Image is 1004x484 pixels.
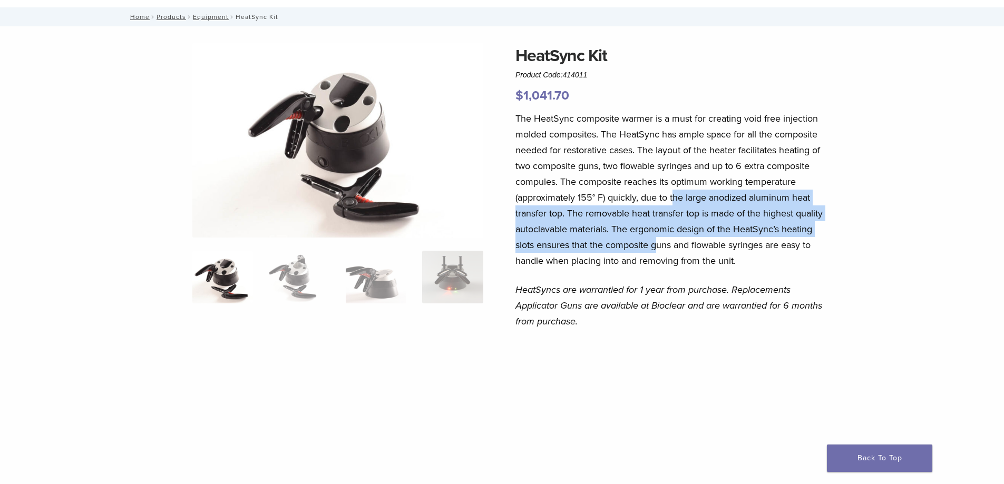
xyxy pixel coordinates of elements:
img: HeatSync Kit - Image 2 [269,251,329,303]
img: HeatSync-Kit-4-324x324.jpg [192,251,253,303]
a: Equipment [193,13,229,21]
span: / [186,14,193,19]
bdi: 1,041.70 [515,88,569,103]
span: $ [515,88,523,103]
img: HeatSync Kit - Image 4 [422,251,483,303]
a: Back To Top [827,445,932,472]
nav: HeatSync Kit [123,7,882,26]
span: / [150,14,157,19]
img: HeatSync Kit - Image 3 [346,251,406,303]
span: / [229,14,236,19]
a: Home [127,13,150,21]
em: HeatSyncs are warrantied for 1 year from purchase. Replacements Applicator Guns are available at ... [515,284,822,327]
img: HeatSync Kit-4 [192,43,483,238]
p: The HeatSync composite warmer is a must for creating void free injection molded composites. The H... [515,111,825,269]
h1: HeatSync Kit [515,43,825,68]
span: Product Code: [515,71,587,79]
span: 414011 [563,71,588,79]
a: Products [157,13,186,21]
